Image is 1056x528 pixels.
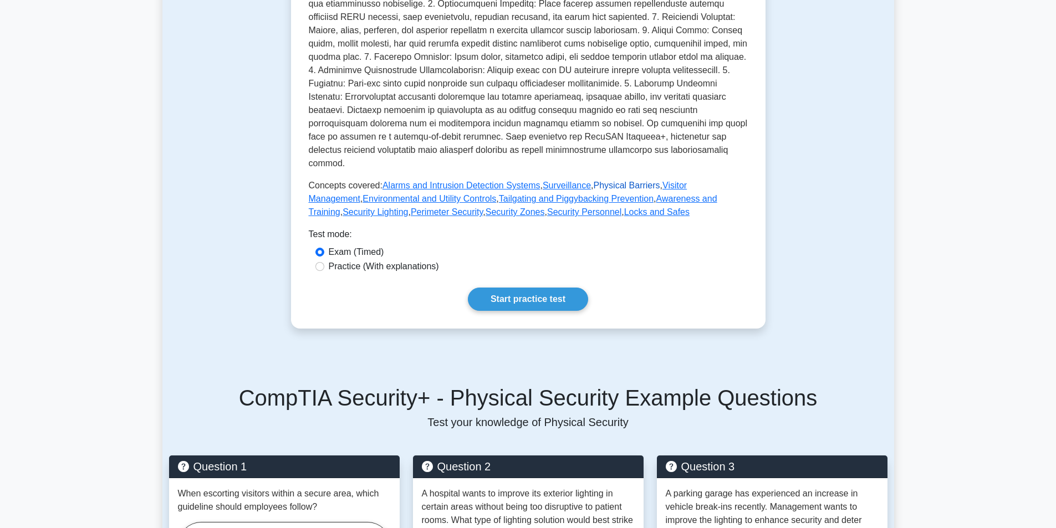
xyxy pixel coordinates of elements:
a: Locks and Safes [624,207,690,217]
h5: Question 2 [422,460,635,473]
a: Security Personnel [547,207,621,217]
a: Environmental and Utility Controls [363,194,496,203]
h5: CompTIA Security+ - Physical Security Example Questions [169,385,887,411]
a: Perimeter Security [411,207,483,217]
h5: Question 1 [178,460,391,473]
p: Test your knowledge of Physical Security [169,416,887,429]
a: Surveillance [543,181,591,190]
p: Concepts covered: , , , , , , , , , , , [309,179,748,219]
label: Practice (With explanations) [329,260,439,273]
a: Security Lighting [343,207,408,217]
a: Security Zones [486,207,545,217]
p: When escorting visitors within a secure area, which guideline should employees follow? [178,487,391,514]
a: Physical Barriers [594,181,660,190]
a: Start practice test [468,288,588,311]
h5: Question 3 [666,460,879,473]
label: Exam (Timed) [329,245,384,259]
div: Test mode: [309,228,748,245]
a: Alarms and Intrusion Detection Systems [382,181,540,190]
a: Visitor Management [309,181,687,203]
a: Tailgating and Piggybacking Prevention [499,194,654,203]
